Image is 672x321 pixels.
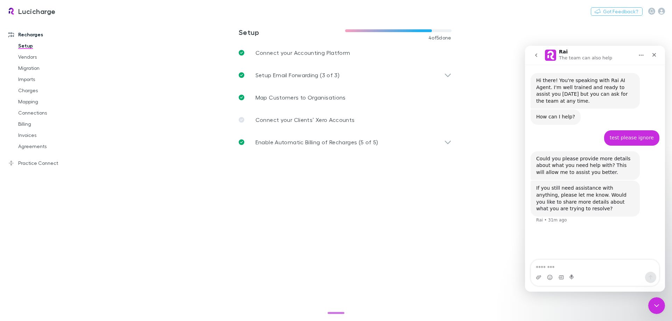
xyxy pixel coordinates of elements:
[525,46,665,292] iframe: Intercom live chat
[11,107,94,118] a: Connections
[11,40,94,51] a: Setup
[18,7,56,15] h3: Lucicharge
[11,63,94,74] a: Migration
[7,7,15,15] img: Lucicharge's Logo
[11,130,94,141] a: Invoices
[1,29,94,40] a: Recharges
[255,93,346,102] p: Map Customers to Organisations
[591,7,643,16] button: Got Feedback?
[255,116,355,124] p: Connect your Clients’ Xero Accounts
[428,35,451,41] span: 4 of 5 done
[648,297,665,314] iframe: Intercom live chat
[11,51,94,63] a: Vendors
[255,71,339,79] p: Setup Email Forwarding (3 of 3)
[11,74,94,85] a: Imports
[11,141,94,152] a: Agreements
[233,131,457,153] div: Enable Automatic Billing of Recharges (5 of 5)
[233,86,457,109] a: Map Customers to Organisations
[239,28,345,36] h3: Setup
[233,42,457,64] a: Connect your Accounting Platform
[11,96,94,107] a: Mapping
[3,3,60,20] a: Lucicharge
[255,138,378,146] p: Enable Automatic Billing of Recharges (5 of 5)
[11,118,94,130] a: Billing
[233,64,457,86] div: Setup Email Forwarding (3 of 3)
[1,158,94,169] a: Practice Connect
[233,109,457,131] a: Connect your Clients’ Xero Accounts
[11,85,94,96] a: Charges
[255,49,350,57] p: Connect your Accounting Platform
